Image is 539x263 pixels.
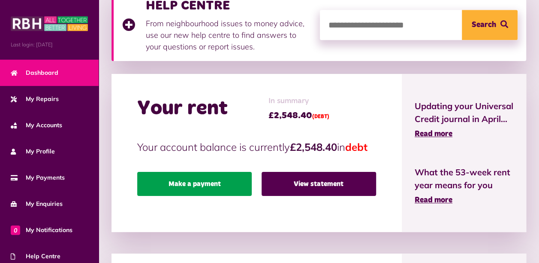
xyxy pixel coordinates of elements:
p: From neighbourhood issues to money advice, use our new help centre to find answers to your questi... [146,18,311,52]
span: My Payments [11,173,65,182]
span: £2,548.40 [268,109,329,122]
a: Make a payment [137,172,252,196]
span: Last login: [DATE] [11,41,88,49]
a: View statement [262,172,376,196]
span: 0 [11,225,20,235]
span: Updating your Universal Credit journal in April... [415,100,513,125]
span: What the 53-week rent year means for you [415,166,513,192]
span: (DEBT) [312,114,329,119]
span: My Enquiries [11,199,63,208]
span: Read more [415,196,452,204]
a: What the 53-week rent year means for you Read more [415,166,513,206]
span: Dashboard [11,68,58,77]
button: Search [462,10,518,40]
span: My Accounts [11,121,62,130]
span: My Profile [11,147,55,156]
span: Search [472,10,496,40]
span: Read more [415,130,452,138]
span: Help Centre [11,252,60,261]
span: debt [345,141,367,153]
p: Your account balance is currently in [137,139,376,155]
a: Updating your Universal Credit journal in April... Read more [415,100,513,140]
h2: Your rent [137,96,228,121]
span: My Repairs [11,95,59,104]
span: My Notifications [11,226,72,235]
img: MyRBH [11,15,88,32]
strong: £2,548.40 [290,141,337,153]
span: In summary [268,95,329,107]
